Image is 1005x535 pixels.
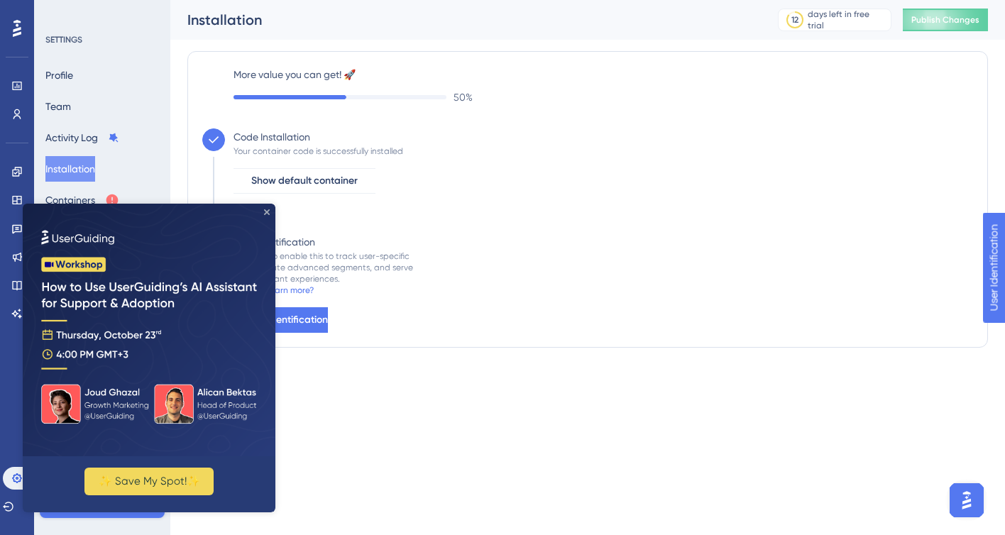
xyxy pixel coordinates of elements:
div: days left in free trial [808,9,886,31]
div: Close Preview [241,6,247,11]
button: Activity Log [45,125,119,150]
button: ✨ Save My Spot!✨ [62,264,191,292]
span: User Identification [11,4,99,21]
div: 12 [791,14,798,26]
div: Your container code is successfully installed [234,145,403,157]
span: Enable Identification [234,311,328,329]
iframe: UserGuiding AI Assistant Launcher [945,479,988,522]
button: Publish Changes [903,9,988,31]
button: Show default container [234,168,375,194]
button: Enable Identification [234,307,328,333]
div: Feel free to enable this to track user-specific data, create advanced segments, and serve more re... [234,250,413,285]
span: 50 % [454,89,473,106]
button: Containers [45,187,119,213]
span: Show default container [251,172,358,189]
button: Team [45,94,71,119]
button: Installation [45,156,95,182]
span: Publish Changes [911,14,979,26]
div: Code Installation [234,128,310,145]
div: SETTINGS [45,34,160,45]
label: More value you can get! 🚀 [234,66,973,83]
button: Profile [45,62,73,88]
div: Installation [187,10,742,30]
